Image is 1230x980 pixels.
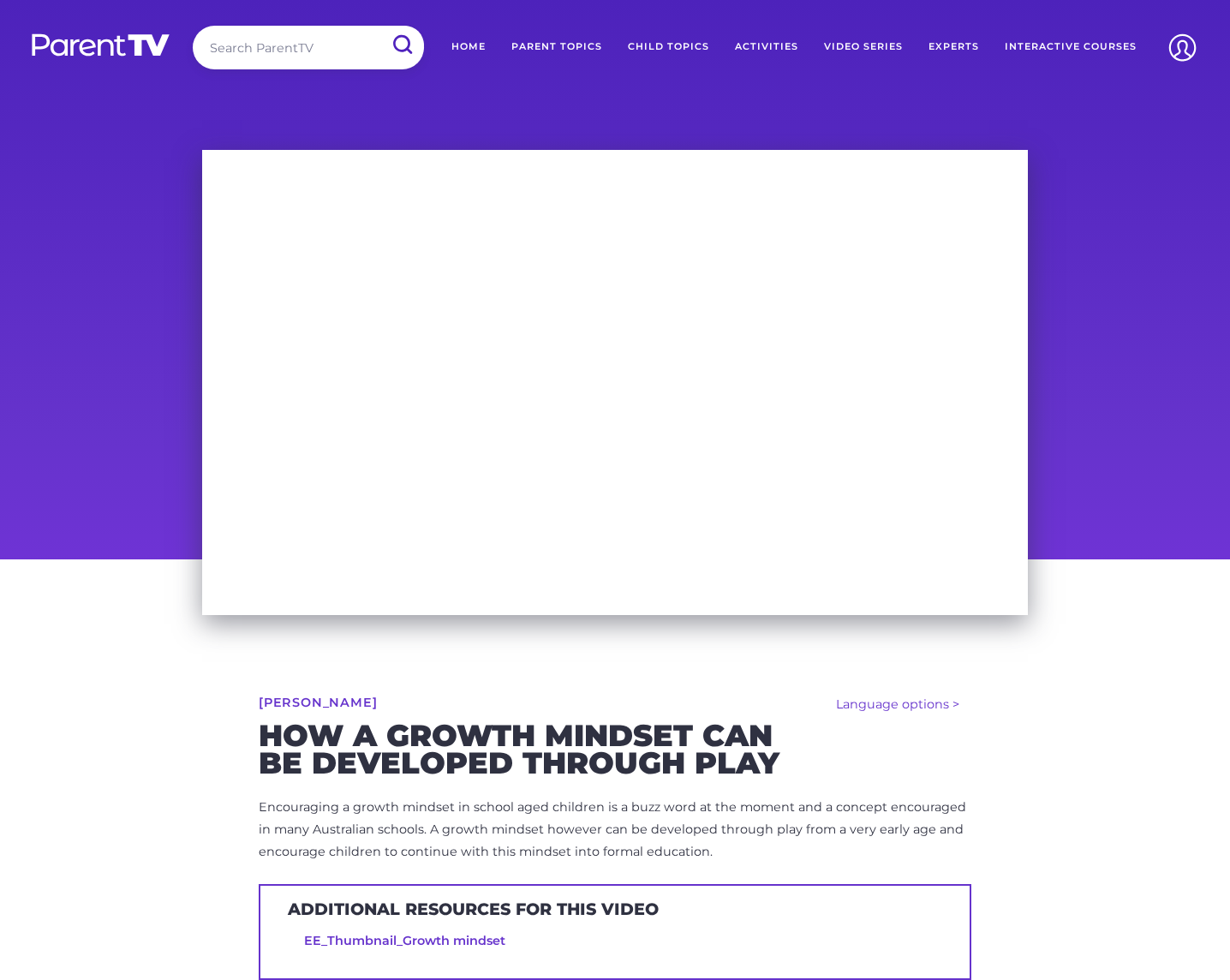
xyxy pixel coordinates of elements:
[193,26,424,69] input: Search ParentTV
[259,722,971,776] h2: How a growth mindset can be developed through play
[615,26,722,69] a: Child Topics
[379,26,424,64] input: Submit
[811,26,916,69] a: Video Series
[304,933,505,948] a: EE_Thumbnail_Growth mindset
[259,696,377,708] a: [PERSON_NAME]
[259,797,971,863] p: Encouraging a growth mindset in school aged children is a buzz word at the moment and a concept e...
[916,26,992,69] a: Experts
[722,26,811,69] a: Activities
[992,26,1149,69] a: Interactive Courses
[499,26,615,69] a: Parent Topics
[288,899,659,919] h3: Additional resources for this video
[439,26,499,69] a: Home
[1161,26,1204,69] img: Account
[30,33,171,57] img: parenttv-logo-white.4c85aaf.svg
